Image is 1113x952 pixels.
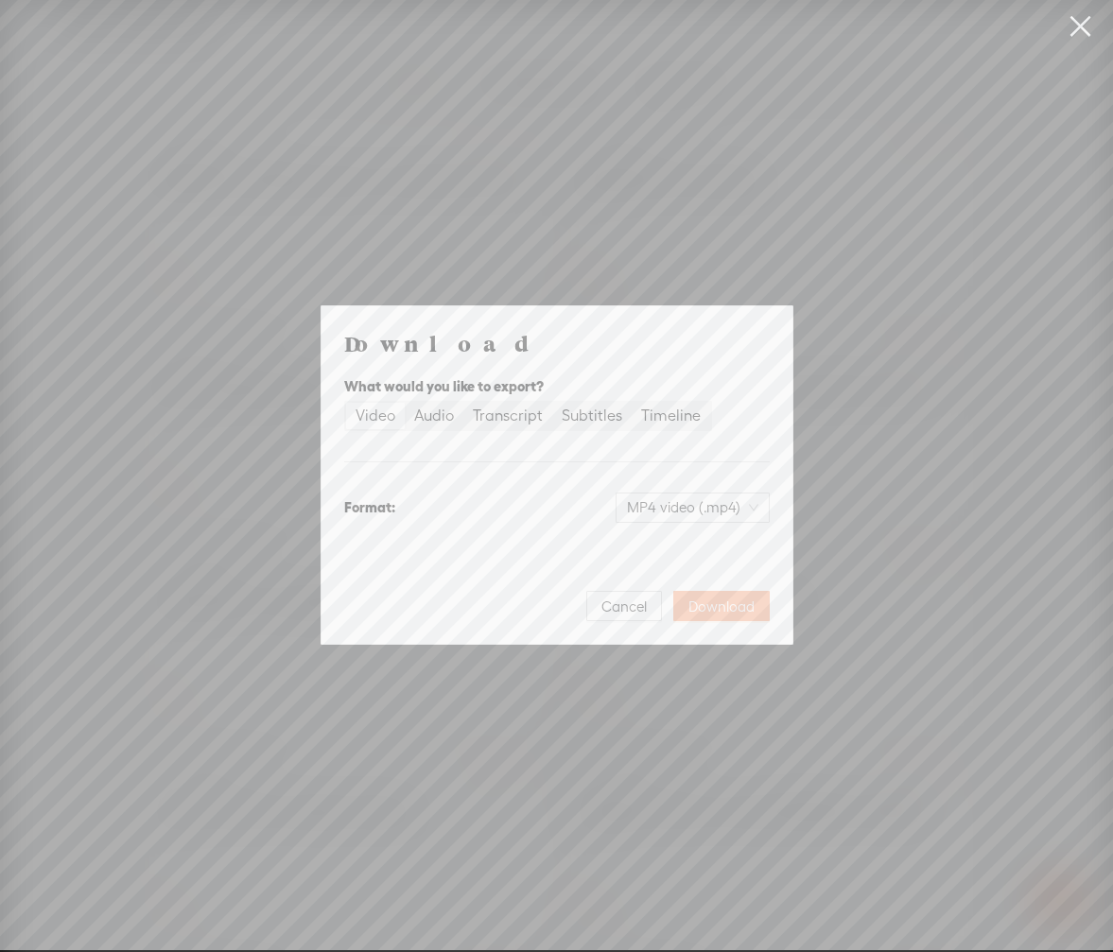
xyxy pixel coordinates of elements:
div: Transcript [473,403,543,429]
div: Audio [414,403,454,429]
h4: Download [344,329,770,357]
button: Download [673,591,770,621]
span: MP4 video (.mp4) [627,493,758,522]
div: segmented control [344,401,712,431]
div: What would you like to export? [344,375,770,398]
div: Timeline [641,403,701,429]
div: Format: [344,496,395,519]
div: Subtitles [562,403,622,429]
div: Video [356,403,395,429]
span: Download [688,597,755,616]
button: Cancel [586,591,662,621]
span: Cancel [601,597,647,616]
